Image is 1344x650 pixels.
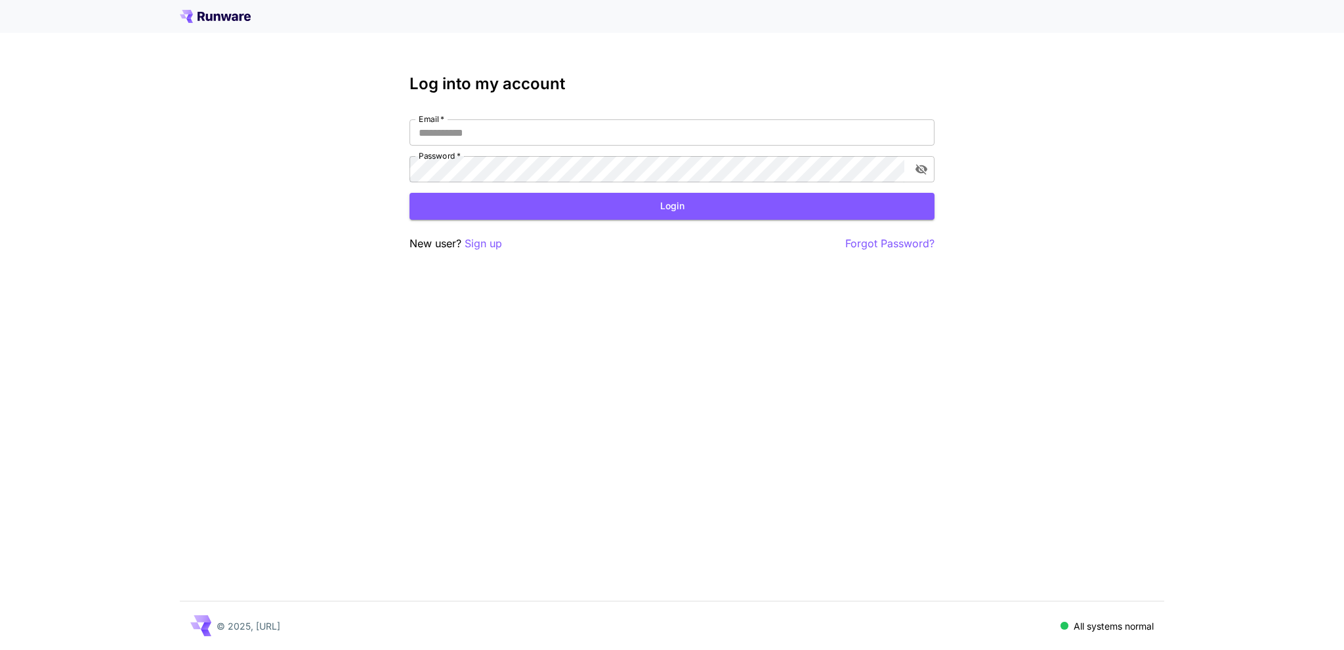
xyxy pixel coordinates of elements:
[409,235,502,252] p: New user?
[845,235,934,252] button: Forgot Password?
[1074,619,1154,633] p: All systems normal
[419,150,461,161] label: Password
[465,235,502,252] button: Sign up
[409,75,934,93] h3: Log into my account
[409,193,934,220] button: Login
[217,619,280,633] p: © 2025, [URL]
[910,157,933,181] button: toggle password visibility
[419,113,444,125] label: Email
